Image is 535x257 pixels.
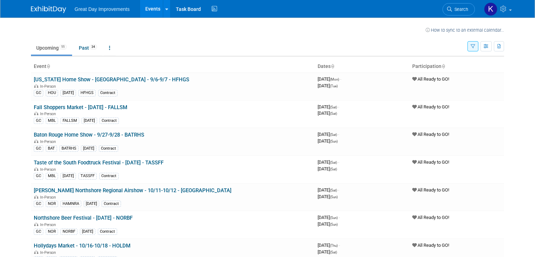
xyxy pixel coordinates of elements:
[34,173,43,179] div: GC
[330,84,338,88] span: (Tue)
[412,215,449,220] span: All Ready to GO!
[34,215,133,221] a: Northshore Beer Festival - [DATE] - NORBF
[318,83,338,88] span: [DATE]
[340,76,341,82] span: -
[330,167,337,171] span: (Sat)
[330,222,338,226] span: (Sun)
[331,63,334,69] a: Sort by Start Date
[330,105,337,109] span: (Sat)
[34,104,127,111] a: Fall Shoppers Market - [DATE] - FALLSM
[318,138,338,144] span: [DATE]
[339,215,340,220] span: -
[330,250,337,254] span: (Sat)
[318,221,338,227] span: [DATE]
[338,159,339,165] span: -
[315,61,409,73] th: Dates
[412,76,449,82] span: All Ready to GO!
[98,228,117,235] div: Contract
[40,139,58,144] span: In-Person
[40,222,58,227] span: In-Person
[442,3,475,15] a: Search
[330,161,337,164] span: (Sat)
[99,173,119,179] div: Contract
[318,243,340,248] span: [DATE]
[59,44,67,50] span: 11
[84,201,99,207] div: [DATE]
[31,61,315,73] th: Event
[60,173,76,179] div: [DATE]
[60,228,77,235] div: NORBF
[34,90,43,96] div: GC
[412,104,449,109] span: All Ready to GO!
[78,90,96,96] div: HFHGS
[338,104,339,109] span: -
[318,215,340,220] span: [DATE]
[40,195,58,200] span: In-Person
[89,44,97,50] span: 34
[441,63,445,69] a: Sort by Participation Type
[74,41,102,55] a: Past34
[78,173,97,179] div: TASSFF
[318,104,339,109] span: [DATE]
[34,228,43,235] div: GC
[412,159,449,165] span: All Ready to GO!
[40,84,58,89] span: In-Person
[318,249,337,255] span: [DATE]
[60,201,81,207] div: HAMNRA
[46,63,50,69] a: Sort by Event Name
[81,145,96,152] div: [DATE]
[318,132,339,137] span: [DATE]
[330,244,338,247] span: (Thu)
[46,173,58,179] div: MBL
[46,201,58,207] div: NOR
[31,6,66,13] img: ExhibitDay
[60,90,76,96] div: [DATE]
[34,76,189,83] a: [US_STATE] Home Show - [GEOGRAPHIC_DATA] - 9/6-9/7 - HFHGS
[46,90,58,96] div: HOU
[484,2,497,16] img: Kenneth Luquette
[40,250,58,255] span: In-Person
[34,84,38,88] img: In-Person Event
[82,118,97,124] div: [DATE]
[330,77,339,81] span: (Mon)
[338,132,339,137] span: -
[75,6,129,12] span: Great Day Improvements
[34,195,38,199] img: In-Person Event
[330,133,337,137] span: (Sat)
[426,27,504,33] a: How to sync to an external calendar...
[46,228,58,235] div: NOR
[102,201,121,207] div: Contract
[452,7,468,12] span: Search
[34,159,164,166] a: Taste of the South Foodtruck Festival - [DATE] - TASSFF
[34,250,38,254] img: In-Person Event
[330,188,337,192] span: (Sat)
[98,90,117,96] div: Contract
[412,187,449,193] span: All Ready to GO!
[34,139,38,143] img: In-Person Event
[34,222,38,226] img: In-Person Event
[34,112,38,115] img: In-Person Event
[318,194,338,199] span: [DATE]
[318,159,339,165] span: [DATE]
[34,132,144,138] a: Baton Rouge Home Show - 9/27-9/28 - BATRHS
[412,243,449,248] span: All Ready to GO!
[40,112,58,116] span: In-Person
[31,41,72,55] a: Upcoming11
[318,166,337,171] span: [DATE]
[34,187,231,194] a: [PERSON_NAME] Northshore Regional Airshow - 10/11-10/12 - [GEOGRAPHIC_DATA]
[34,167,38,171] img: In-Person Event
[99,145,118,152] div: Contract
[34,243,130,249] a: Hollydays Market - 10/16-10/18 - HOLDM
[80,228,95,235] div: [DATE]
[34,145,43,152] div: GC
[330,112,337,115] span: (Sat)
[40,167,58,172] span: In-Person
[330,216,338,220] span: (Sun)
[100,118,119,124] div: Contract
[34,201,43,207] div: GC
[412,132,449,137] span: All Ready to GO!
[339,243,340,248] span: -
[318,187,339,193] span: [DATE]
[318,111,337,116] span: [DATE]
[318,76,341,82] span: [DATE]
